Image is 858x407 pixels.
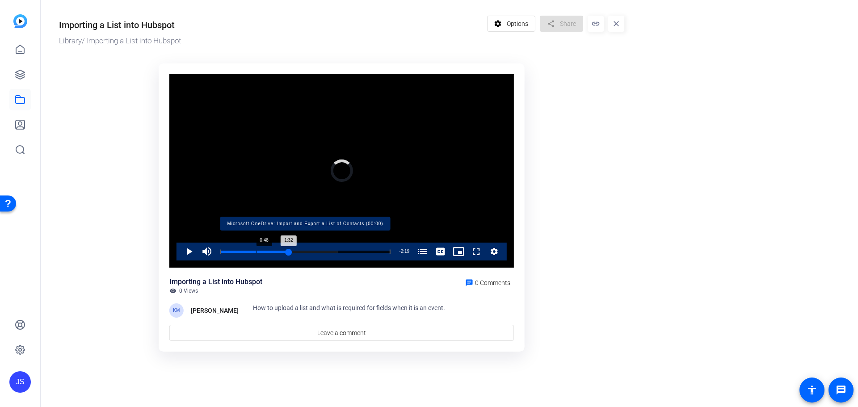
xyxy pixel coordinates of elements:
[9,371,31,393] div: JS
[169,303,184,318] div: KM
[198,243,216,260] button: Mute
[507,15,528,32] span: Options
[450,243,467,260] button: Picture-in-Picture
[179,287,198,294] span: 0 Views
[807,385,817,395] mat-icon: accessibility
[169,325,514,341] a: Leave a comment
[220,251,391,253] div: Progress Bar
[475,279,510,286] span: 0 Comments
[59,18,175,32] div: Importing a List into Hubspot
[169,74,514,268] div: Video Player
[191,305,239,316] div: [PERSON_NAME]
[492,15,504,32] mat-icon: settings
[399,249,400,254] span: -
[462,277,514,287] a: 0 Comments
[836,385,846,395] mat-icon: message
[13,14,27,28] img: blue-gradient.svg
[253,304,445,311] span: How to upload a list and what is required for fields when it is an event.
[467,243,485,260] button: Fullscreen
[59,36,82,45] a: Library
[169,287,177,294] mat-icon: visibility
[588,16,604,32] mat-icon: link
[487,16,536,32] button: Options
[465,279,473,287] mat-icon: chat
[608,16,624,32] mat-icon: close
[59,35,483,47] div: / Importing a List into Hubspot
[317,328,366,338] span: Leave a comment
[432,243,450,260] button: Captions
[169,277,262,287] div: Importing a List into Hubspot
[220,217,391,231] span: Microsoft OneDrive: Import and Export a List of Contacts (00:00)
[401,249,409,254] span: 2:19
[414,243,432,260] button: Chapters
[180,243,198,260] button: Play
